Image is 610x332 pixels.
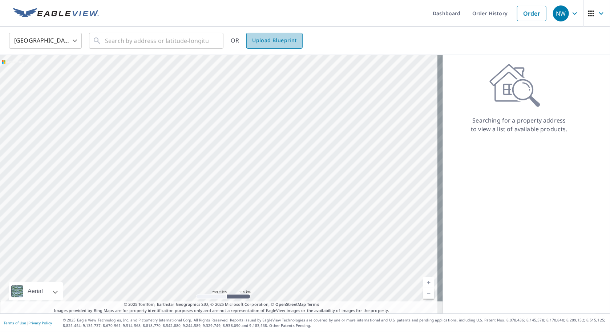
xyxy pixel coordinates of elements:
[28,320,52,325] a: Privacy Policy
[13,8,99,19] img: EV Logo
[307,301,319,307] a: Terms
[246,33,302,49] a: Upload Blueprint
[423,277,434,288] a: Current Level 5, Zoom In
[4,320,26,325] a: Terms of Use
[517,6,546,21] a: Order
[4,321,52,325] p: |
[9,282,63,300] div: Aerial
[231,33,303,49] div: OR
[124,301,319,308] span: © 2025 TomTom, Earthstar Geographics SIO, © 2025 Microsoft Corporation, ©
[553,5,569,21] div: NW
[63,317,606,328] p: © 2025 Eagle View Technologies, Inc. and Pictometry International Corp. All Rights Reserved. Repo...
[275,301,306,307] a: OpenStreetMap
[252,36,296,45] span: Upload Blueprint
[25,282,45,300] div: Aerial
[470,116,568,133] p: Searching for a property address to view a list of available products.
[105,31,209,51] input: Search by address or latitude-longitude
[423,288,434,299] a: Current Level 5, Zoom Out
[9,31,82,51] div: [GEOGRAPHIC_DATA]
